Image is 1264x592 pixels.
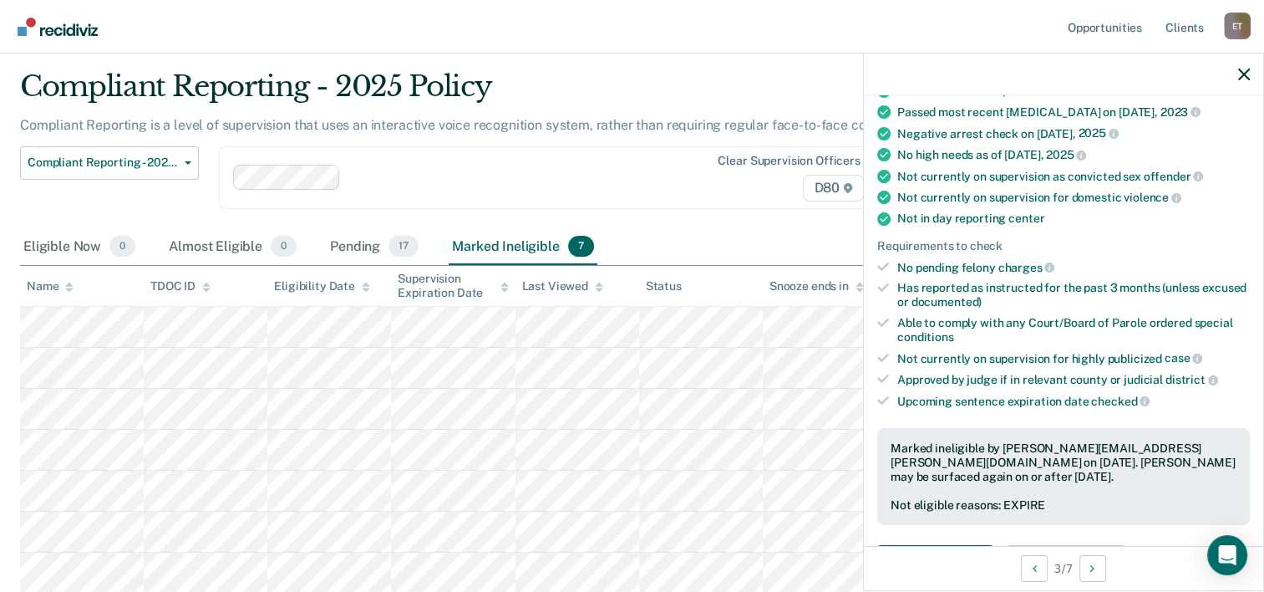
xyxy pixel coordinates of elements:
div: TDOC ID [150,279,211,293]
p: Compliant Reporting is a level of supervision that uses an interactive voice recognition system, ... [20,117,907,133]
div: Approved by judge if in relevant county or judicial [897,372,1250,387]
span: 2025 [1078,126,1118,140]
span: 7 [568,236,594,258]
div: 3 / 7 [864,546,1263,590]
div: Not currently on supervision for domestic [897,190,1250,205]
span: checked [1091,395,1150,408]
span: Compliant Reporting - 2025 Policy [28,156,178,170]
div: Marked Ineligible [449,229,597,266]
button: Previous Opportunity [1021,555,1048,582]
div: Negative arrest check on [DATE], [897,126,1250,141]
button: Next Opportunity [1079,555,1106,582]
div: Not eligible reasons: EXPIRE [891,498,1236,513]
span: center [1008,212,1044,225]
div: Eligible Now [20,229,139,266]
span: district [1165,373,1218,386]
div: Able to comply with any Court/Board of Parole ordered special [897,316,1250,344]
div: Requirements to check [877,239,1250,253]
span: 0 [109,236,135,258]
div: Status [646,279,682,293]
span: offender [1144,170,1204,183]
span: case [1165,351,1202,365]
div: Has reported as instructed for the past 3 months (unless excused or [897,281,1250,309]
button: Update status [1007,545,1124,579]
div: Snooze ends in [769,279,864,293]
div: Last Viewed [522,279,603,293]
div: No pending felony [897,260,1250,275]
div: Marked ineligible by [PERSON_NAME][EMAIL_ADDRESS][PERSON_NAME][DOMAIN_NAME] on [DATE]. [PERSON_NA... [891,441,1236,483]
button: Profile dropdown button [1224,13,1251,39]
div: Open Intercom Messenger [1207,535,1247,575]
div: E T [1224,13,1251,39]
div: Compliant Reporting - 2025 Policy [20,69,968,117]
div: Not in day reporting [897,212,1250,226]
span: 0 [271,236,297,258]
span: 17 [388,236,419,258]
div: Clear supervision officers [718,154,860,168]
div: Supervision Expiration Date [398,272,508,300]
div: Almost Eligible [165,229,300,266]
div: Upcoming sentence expiration date [897,394,1250,409]
div: Passed most recent [MEDICAL_DATA] on [DATE], [897,105,1250,120]
span: documented) [911,295,982,309]
div: Not currently on supervision for highly publicized [897,351,1250,366]
div: No high needs as of [DATE], [897,147,1250,162]
span: violence [1124,191,1181,204]
div: Eligibility Date [274,279,370,293]
div: Not currently on supervision as convicted sex [897,169,1250,184]
div: Name [27,279,74,293]
img: Recidiviz [18,18,98,36]
span: charges [998,261,1055,274]
span: D80 [803,175,863,202]
span: 2025 [1046,148,1086,161]
div: Pending [327,229,422,266]
span: conditions [897,330,954,344]
span: 2023 [1160,105,1201,119]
